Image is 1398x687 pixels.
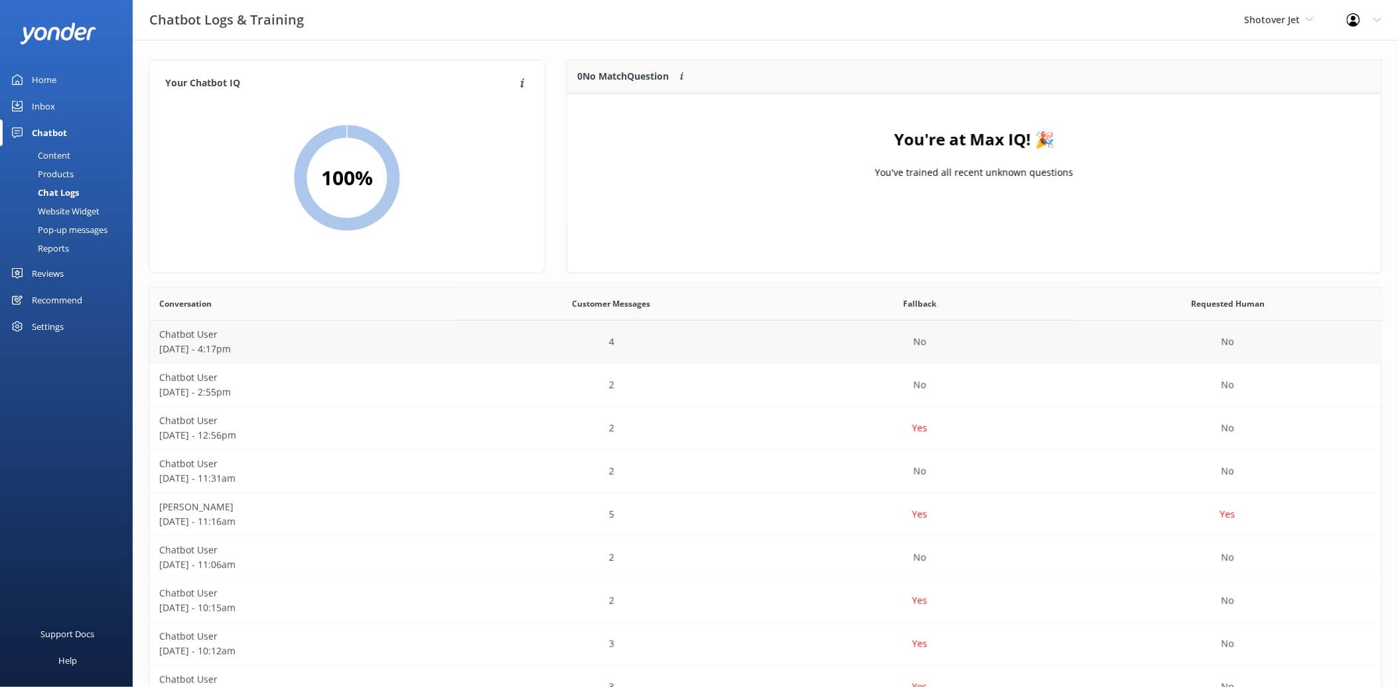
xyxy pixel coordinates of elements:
[32,66,56,93] div: Home
[8,165,74,183] div: Products
[8,202,100,220] div: Website Widget
[159,586,448,601] p: Chatbot User
[1245,13,1300,26] span: Shotover Jet
[8,220,133,239] a: Pop-up messages
[159,414,448,428] p: Chatbot User
[58,647,77,674] div: Help
[165,76,516,91] h4: Your Chatbot IQ
[1222,550,1234,565] p: No
[573,297,651,310] span: Customer Messages
[914,378,926,392] p: No
[20,23,96,44] img: yonder-white-logo.png
[914,464,926,479] p: No
[1222,464,1234,479] p: No
[8,220,107,239] div: Pop-up messages
[149,407,1382,450] div: row
[8,146,70,165] div: Content
[8,183,133,202] a: Chat Logs
[914,550,926,565] p: No
[149,9,304,31] h3: Chatbot Logs & Training
[609,550,614,565] p: 2
[912,421,928,435] p: Yes
[149,579,1382,623] div: row
[8,239,133,258] a: Reports
[159,601,448,615] p: [DATE] - 10:15am
[8,202,133,220] a: Website Widget
[609,421,614,435] p: 2
[567,94,1381,226] div: grid
[577,69,669,84] p: 0 No Match Question
[609,378,614,392] p: 2
[903,297,936,310] span: Fallback
[159,644,448,658] p: [DATE] - 10:12am
[159,543,448,558] p: Chatbot User
[149,450,1382,493] div: row
[159,672,448,687] p: Chatbot User
[149,623,1382,666] div: row
[8,146,133,165] a: Content
[609,464,614,479] p: 2
[1220,507,1235,522] p: Yes
[32,260,64,287] div: Reviews
[8,183,79,202] div: Chat Logs
[609,593,614,608] p: 2
[1222,593,1234,608] p: No
[159,629,448,644] p: Chatbot User
[159,428,448,443] p: [DATE] - 12:56pm
[159,457,448,471] p: Chatbot User
[32,93,55,119] div: Inbox
[1222,335,1234,349] p: No
[912,507,928,522] p: Yes
[159,342,448,356] p: [DATE] - 4:17pm
[912,637,928,651] p: Yes
[875,165,1074,180] p: You've trained all recent unknown questions
[41,621,95,647] div: Support Docs
[32,119,67,146] div: Chatbot
[912,593,928,608] p: Yes
[894,127,1055,152] h4: You're at Max IQ! 🎉
[159,471,448,486] p: [DATE] - 11:31am
[159,370,448,385] p: Chatbot User
[159,500,448,514] p: [PERSON_NAME]
[159,297,212,310] span: Conversation
[149,493,1382,536] div: row
[609,335,614,349] p: 4
[1222,378,1234,392] p: No
[159,327,448,342] p: Chatbot User
[1222,421,1234,435] p: No
[609,637,614,651] p: 3
[149,364,1382,407] div: row
[149,321,1382,364] div: row
[1191,297,1265,310] span: Requested Human
[914,335,926,349] p: No
[8,239,69,258] div: Reports
[321,162,373,194] h2: 100 %
[159,558,448,572] p: [DATE] - 11:06am
[149,536,1382,579] div: row
[32,313,64,340] div: Settings
[32,287,82,313] div: Recommend
[609,507,614,522] p: 5
[1222,637,1234,651] p: No
[8,165,133,183] a: Products
[159,385,448,400] p: [DATE] - 2:55pm
[159,514,448,529] p: [DATE] - 11:16am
